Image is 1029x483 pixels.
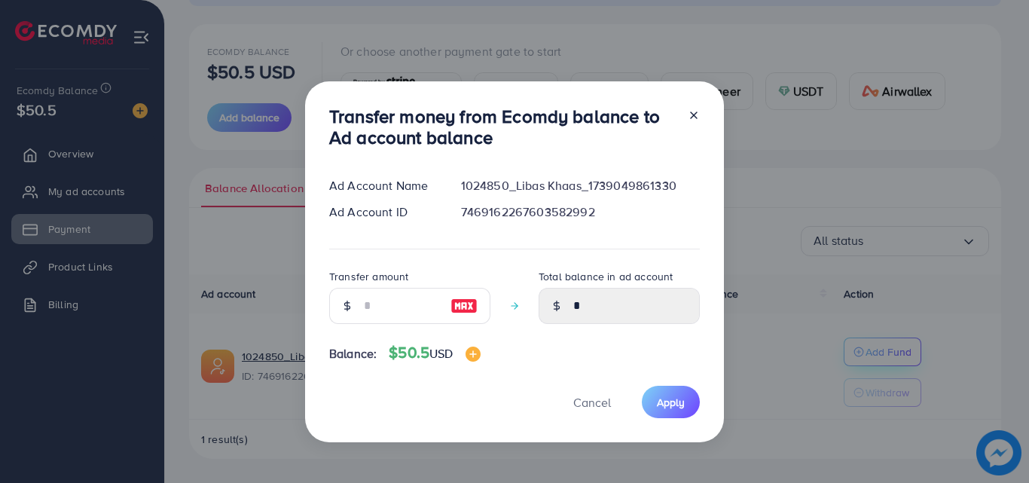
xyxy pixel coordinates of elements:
[466,347,481,362] img: image
[429,345,453,362] span: USD
[657,395,685,410] span: Apply
[449,203,712,221] div: 7469162267603582992
[329,105,676,149] h3: Transfer money from Ecomdy balance to Ad account balance
[389,344,480,362] h4: $50.5
[329,345,377,362] span: Balance:
[642,386,700,418] button: Apply
[450,297,478,315] img: image
[329,269,408,284] label: Transfer amount
[317,203,449,221] div: Ad Account ID
[554,386,630,418] button: Cancel
[317,177,449,194] div: Ad Account Name
[539,269,673,284] label: Total balance in ad account
[573,394,611,411] span: Cancel
[449,177,712,194] div: 1024850_Libas Khaas_1739049861330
